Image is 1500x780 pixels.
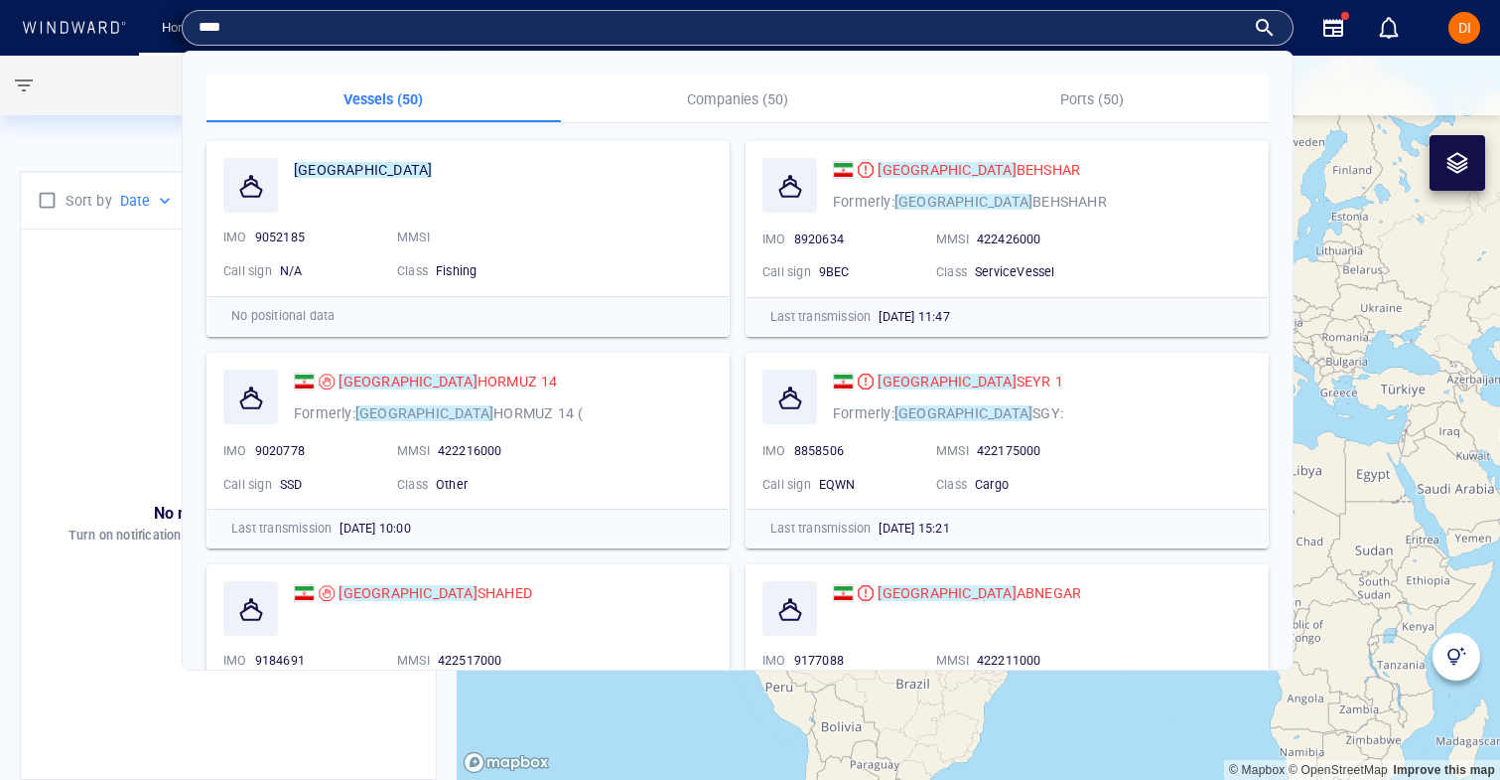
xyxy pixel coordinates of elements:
div: ServiceVessel [975,263,1094,281]
p: Date [120,189,151,213]
p: Call sign [762,263,811,281]
div: High risk [858,374,874,390]
span: IRAN HORMUZ 14 ( [355,405,584,421]
div: N/A [280,262,381,280]
span: [DATE] 10:00 [340,521,410,536]
mark: [GEOGRAPHIC_DATA] [294,162,432,178]
span: [DATE] 15:21 [879,521,949,536]
mark: [GEOGRAPHIC_DATA] [878,374,1016,390]
a: [GEOGRAPHIC_DATA] [294,158,432,182]
p: MMSI [936,652,969,670]
p: IMO [223,652,247,670]
mark: [GEOGRAPHIC_DATA] [894,194,1032,210]
div: Sanctioned [319,374,335,390]
span: 8920634 [794,232,844,246]
iframe: Chat [1416,691,1485,765]
span: SHAHED [477,585,532,601]
p: Formerly: [833,190,1107,214]
p: Class [936,476,967,494]
a: Map feedback [1393,763,1495,777]
span: No new notifications [154,504,304,523]
a: [GEOGRAPHIC_DATA]BEHSHAR [833,158,1080,182]
mark: [GEOGRAPHIC_DATA] [878,162,1016,178]
p: Call sign [223,262,272,280]
mark: [GEOGRAPHIC_DATA] [878,585,1016,601]
span: 9BEC [819,264,850,279]
div: High risk [858,162,874,178]
span: IRAN SEYR 1 [878,370,1063,393]
span: IRAN [294,158,432,182]
span: BEHSHAHR [1032,194,1107,210]
span: 9177088 [794,653,844,668]
span: HORMUZ 14 [477,374,558,390]
a: Mapbox [1229,763,1285,777]
p: Turn on notifications from Vessels lists to receive alerts [68,527,389,545]
p: MMSI [397,229,430,246]
p: Class [936,263,967,281]
p: IMO [223,442,247,460]
p: Formerly: [833,401,1063,425]
div: Fishing [436,262,555,280]
span: DI [1458,20,1471,36]
p: IMO [223,229,247,246]
div: Cargo [975,476,1094,494]
p: Last transmission [231,520,332,538]
a: [GEOGRAPHIC_DATA]HORMUZ 14 [294,370,558,393]
p: Companies (50) [573,87,903,111]
p: Class [397,476,428,494]
p: Call sign [762,476,811,494]
span: 422426000 [977,232,1041,246]
span: SSD [280,477,303,492]
p: Formerly: [294,401,583,425]
span: 9020778 [255,443,305,458]
div: Other [436,476,555,494]
span: 9184691 [255,653,305,668]
p: MMSI [936,442,969,460]
span: 422175000 [977,443,1041,458]
div: Date [120,189,175,213]
mark: [GEOGRAPHIC_DATA] [339,374,477,390]
a: [GEOGRAPHIC_DATA]SHAHED [294,581,532,605]
p: Class [397,262,428,280]
p: IMO [762,231,786,248]
p: IMO [762,652,786,670]
p: No positional data [231,307,705,325]
a: [GEOGRAPHIC_DATA]ABNEGAR [833,581,1081,605]
div: Notification center [1377,16,1401,40]
p: Last transmission [770,308,871,326]
a: OpenStreetMap [1289,763,1388,777]
span: IRAN SHAHED [339,581,532,605]
div: Sanctioned [319,585,335,601]
a: [GEOGRAPHIC_DATA]SEYR 1 [833,370,1063,393]
span: SEYR 1 [1017,374,1063,390]
a: Home [154,11,205,46]
mark: [GEOGRAPHIC_DATA] [894,405,1032,421]
p: Sort by [66,189,111,213]
span: IRAN SGY: [894,405,1063,421]
p: Vessels (50) [218,87,549,111]
button: Home [147,11,210,46]
button: DI [1444,8,1484,48]
mark: [GEOGRAPHIC_DATA] [339,585,477,601]
mark: [GEOGRAPHIC_DATA] [355,405,493,421]
span: EQWN [819,477,856,492]
span: IRAN HORMUZ 14 [339,370,557,393]
p: IMO [762,442,786,460]
span: SGY: [1032,405,1063,421]
span: IRAN BEHSHAHR [894,194,1107,210]
p: MMSI [397,442,430,460]
span: 422211000 [977,653,1041,668]
span: HORMUZ 14 ( [493,405,583,421]
p: Last transmission [770,520,871,538]
span: 422517000 [438,653,502,668]
span: BEHSHAR [1017,162,1080,178]
a: Mapbox logo [463,751,550,774]
div: High risk [858,585,874,601]
span: IRAN ABNEGAR [878,581,1081,605]
span: 9052185 [255,230,305,244]
p: MMSI [936,231,969,248]
p: Ports (50) [926,87,1257,111]
span: 8858506 [794,443,844,458]
span: [DATE] 11:47 [879,309,949,324]
p: Call sign [223,476,272,494]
